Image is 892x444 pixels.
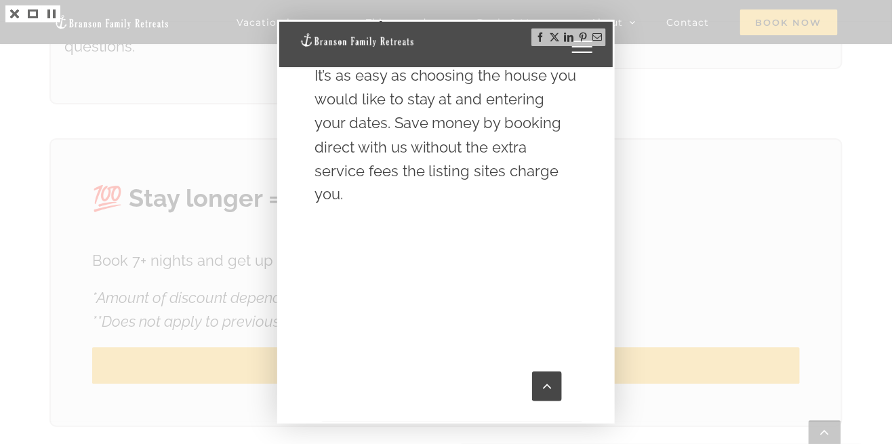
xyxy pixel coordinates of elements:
[276,19,330,31] a: Toggle Menu
[535,32,546,43] a: Share on Facebook
[592,32,603,43] a: Share by Email
[35,42,299,185] p: It’s as easy as choosing the house you would like to stay at and entering your dates. Save money ...
[24,5,42,22] a: Enter Fullscreen (Shift+Enter)
[42,5,60,22] a: Slideshow
[549,32,560,43] a: Share on X
[20,11,136,26] img: Branson Family Retreats Logo
[563,32,574,43] a: Share on LinkedIn
[5,5,24,22] a: Press Esc to close
[577,32,588,43] a: Share on Pinterest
